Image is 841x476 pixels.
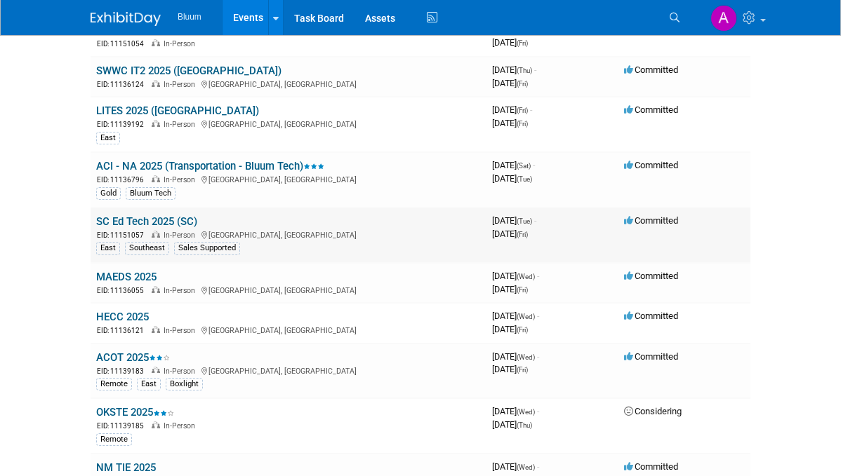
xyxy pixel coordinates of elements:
span: - [537,271,539,281]
div: [GEOGRAPHIC_DATA], [GEOGRAPHIC_DATA] [96,118,481,130]
span: Bluum [178,12,201,22]
div: Boxlight [166,378,203,390]
span: EID: 11136121 [97,327,150,334]
span: - [537,461,539,472]
div: Sales Supported [174,242,240,254]
a: LITES 2025 ([GEOGRAPHIC_DATA]) [96,104,259,117]
a: NM TIE 2025 [96,461,156,474]
span: In-Person [164,421,199,430]
span: Committed [624,104,678,115]
a: SWWC IT2 2025 ([GEOGRAPHIC_DATA]) [96,64,282,77]
img: In-Person Event [152,367,160,374]
div: Remote [96,433,132,446]
img: ExhibitDay [91,12,161,26]
span: Committed [624,461,678,472]
span: In-Person [164,39,199,48]
span: Committed [624,271,678,281]
span: Committed [624,160,678,170]
span: In-Person [164,80,199,89]
span: EID: 11151054 [97,40,150,48]
span: [DATE] [492,118,528,128]
span: [DATE] [492,160,535,170]
a: HECC 2025 [96,311,149,323]
span: [DATE] [492,324,528,334]
span: (Fri) [517,326,528,334]
div: [GEOGRAPHIC_DATA], [GEOGRAPHIC_DATA] [96,324,481,336]
span: (Tue) [517,217,532,225]
div: [GEOGRAPHIC_DATA], [GEOGRAPHIC_DATA] [96,229,481,240]
span: In-Person [164,286,199,295]
span: Committed [624,311,678,321]
img: In-Person Event [152,80,160,87]
span: EID: 11139185 [97,422,150,430]
span: [DATE] [492,461,539,472]
span: In-Person [164,367,199,376]
a: ACOT 2025 [96,351,170,364]
span: In-Person [164,175,199,184]
span: (Thu) [517,421,532,429]
span: (Fri) [517,231,528,238]
span: [DATE] [492,351,539,362]
span: [DATE] [492,104,532,115]
img: In-Person Event [152,231,160,238]
span: - [534,215,536,226]
span: [DATE] [492,215,536,226]
a: OKSTE 2025 [96,406,174,419]
span: (Sat) [517,162,531,170]
div: [GEOGRAPHIC_DATA], [GEOGRAPHIC_DATA] [96,284,481,296]
span: In-Person [164,120,199,129]
span: Committed [624,351,678,362]
img: In-Person Event [152,326,160,333]
a: ACI - NA 2025 (Transportation - Bluum Tech) [96,160,324,172]
span: - [537,311,539,321]
span: - [537,351,539,362]
span: (Tue) [517,175,532,183]
img: In-Person Event [152,120,160,127]
span: (Wed) [517,313,535,320]
div: East [96,132,120,144]
span: [DATE] [492,229,528,239]
span: (Fri) [517,39,528,47]
span: EID: 11139183 [97,367,150,375]
span: (Fri) [517,107,528,114]
span: (Fri) [517,286,528,294]
span: [DATE] [492,37,528,48]
span: [DATE] [492,64,536,75]
div: East [96,242,120,254]
span: [DATE] [492,78,528,88]
span: Committed [624,215,678,226]
div: [GEOGRAPHIC_DATA], [GEOGRAPHIC_DATA] [96,78,481,90]
span: [DATE] [492,419,532,430]
span: - [534,64,536,75]
span: [DATE] [492,271,539,281]
div: Bluum Tech [126,187,176,200]
span: EID: 11136124 [97,81,150,88]
img: In-Person Event [152,39,160,46]
span: [DATE] [492,284,528,294]
span: (Wed) [517,273,535,280]
img: Alison Rossi [710,5,737,32]
span: [DATE] [492,173,532,184]
span: EID: 11136055 [97,287,150,294]
span: (Thu) [517,67,532,74]
span: (Fri) [517,80,528,88]
span: - [533,160,535,170]
span: (Fri) [517,366,528,374]
span: - [537,406,539,416]
span: (Wed) [517,353,535,361]
img: In-Person Event [152,286,160,293]
span: EID: 11136796 [97,176,150,184]
span: (Wed) [517,408,535,416]
div: Remote [96,378,132,390]
span: - [530,104,532,115]
img: In-Person Event [152,421,160,428]
span: [DATE] [492,364,528,374]
span: [DATE] [492,311,539,321]
span: EID: 11139192 [97,121,150,128]
div: East [137,378,161,390]
span: Considering [624,406,682,416]
div: Southeast [125,242,169,254]
span: EID: 11151057 [97,231,150,239]
a: SC Ed Tech 2025 (SC) [96,215,197,228]
img: In-Person Event [152,175,160,182]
